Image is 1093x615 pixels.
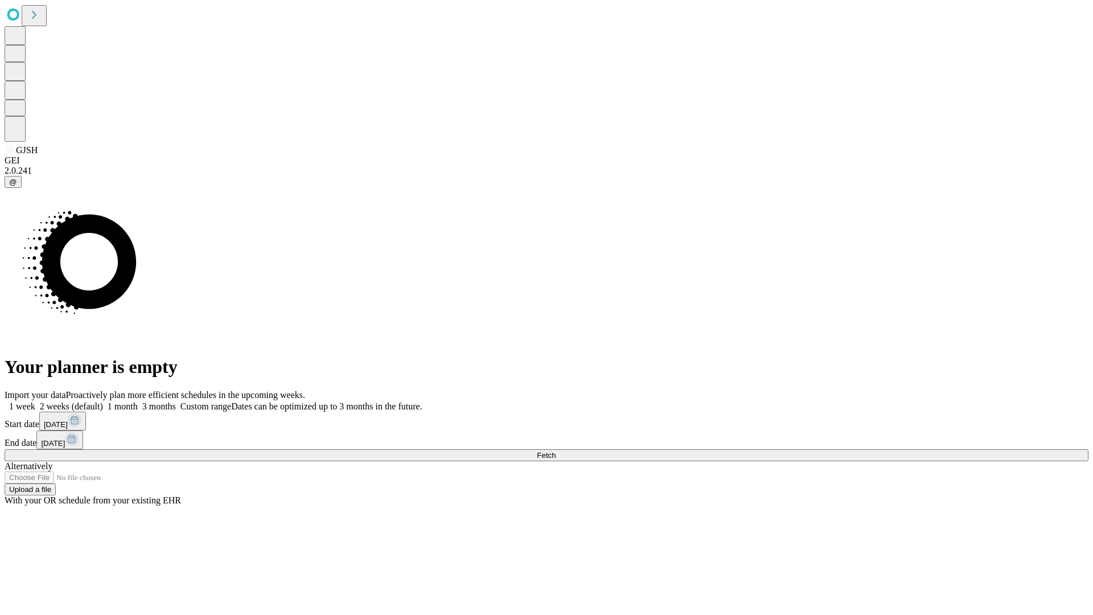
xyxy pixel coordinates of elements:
div: GEI [5,155,1088,166]
div: End date [5,430,1088,449]
button: [DATE] [39,412,86,430]
span: [DATE] [44,420,68,429]
span: Dates can be optimized up to 3 months in the future. [231,401,422,411]
span: 1 week [9,401,35,411]
span: 1 month [108,401,138,411]
span: 2 weeks (default) [40,401,103,411]
button: Upload a file [5,483,56,495]
span: Proactively plan more efficient schedules in the upcoming weeks. [66,390,305,400]
span: 3 months [142,401,176,411]
span: Alternatively [5,461,52,471]
h1: Your planner is empty [5,356,1088,378]
span: Fetch [537,451,556,460]
span: GJSH [16,145,38,155]
span: With your OR schedule from your existing EHR [5,495,181,505]
div: 2.0.241 [5,166,1088,176]
span: Custom range [180,401,231,411]
span: Import your data [5,390,66,400]
button: @ [5,176,22,188]
span: @ [9,178,17,186]
span: [DATE] [41,439,65,448]
button: Fetch [5,449,1088,461]
button: [DATE] [36,430,83,449]
div: Start date [5,412,1088,430]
